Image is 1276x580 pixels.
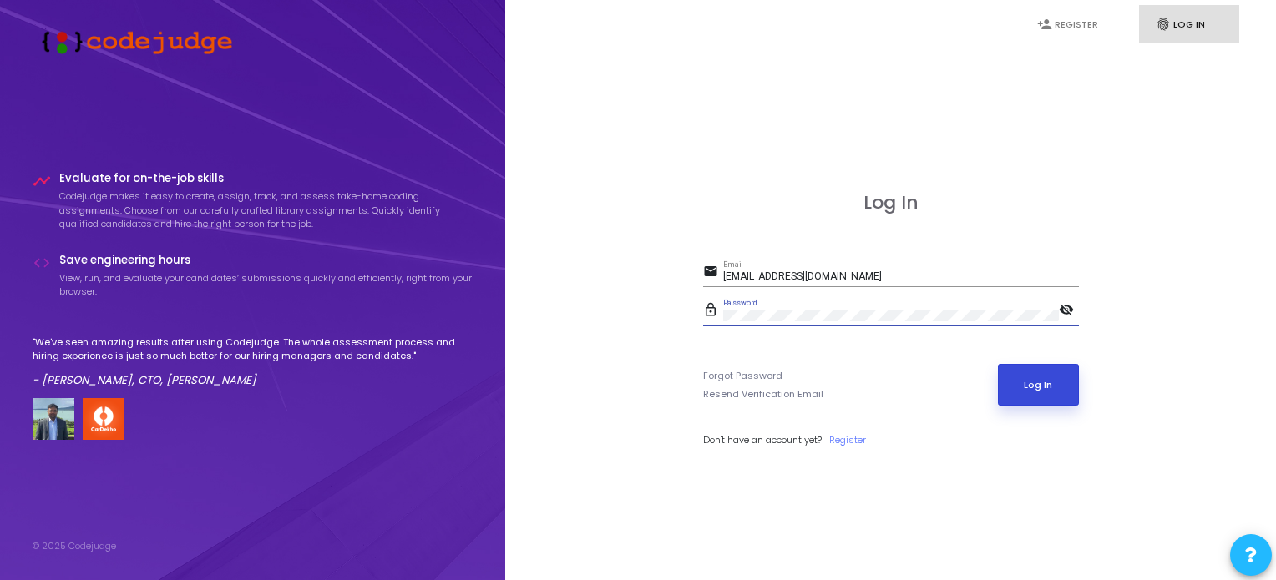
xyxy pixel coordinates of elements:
[59,172,473,185] h4: Evaluate for on-the-job skills
[59,254,473,267] h4: Save engineering hours
[703,301,723,321] mat-icon: lock_outline
[33,172,51,190] i: timeline
[1037,17,1052,32] i: person_add
[33,398,74,440] img: user image
[998,364,1079,406] button: Log In
[33,335,473,363] p: "We've seen amazing results after using Codejudge. The whole assessment process and hiring experi...
[1156,17,1171,32] i: fingerprint
[1020,5,1121,44] a: person_addRegister
[703,387,823,401] a: Resend Verification Email
[1139,5,1239,44] a: fingerprintLog In
[59,271,473,299] p: View, run, and evaluate your candidates’ submissions quickly and efficiently, right from your bro...
[723,271,1079,283] input: Email
[829,433,866,447] a: Register
[703,369,782,383] a: Forgot Password
[59,189,473,231] p: Codejudge makes it easy to create, assign, track, and assess take-home coding assignments. Choose...
[703,433,822,446] span: Don't have an account yet?
[703,192,1079,214] h3: Log In
[83,398,124,440] img: company-logo
[33,254,51,272] i: code
[33,372,256,388] em: - [PERSON_NAME], CTO, [PERSON_NAME]
[1059,301,1079,321] mat-icon: visibility_off
[33,539,116,553] div: © 2025 Codejudge
[703,263,723,283] mat-icon: email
